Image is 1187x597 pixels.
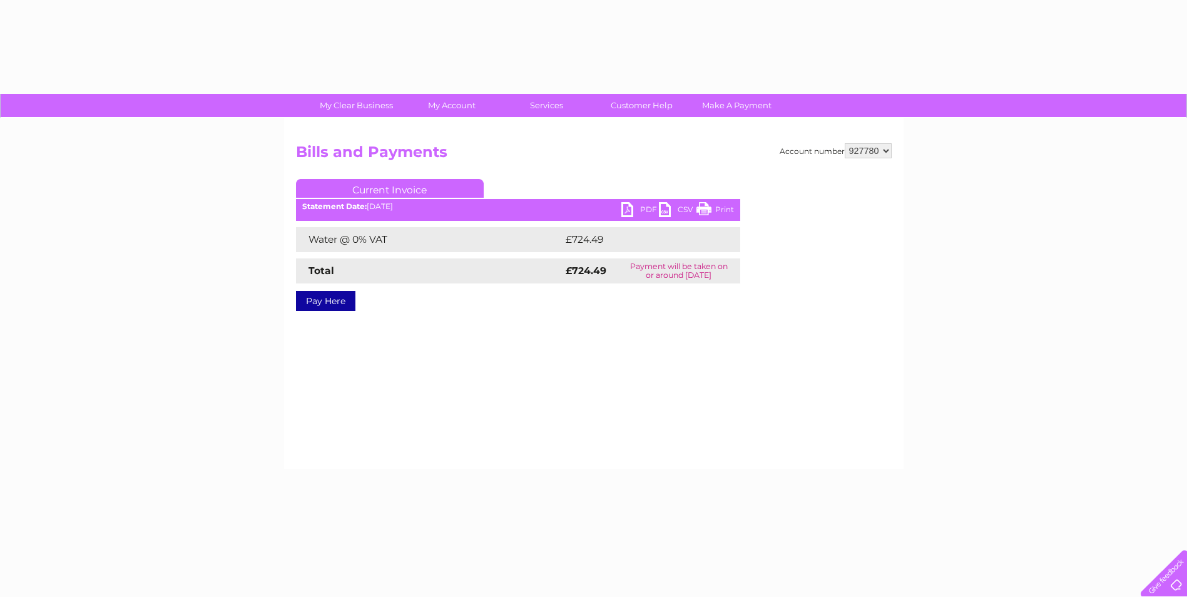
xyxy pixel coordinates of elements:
[696,202,734,220] a: Print
[659,202,696,220] a: CSV
[400,94,503,117] a: My Account
[296,202,740,211] div: [DATE]
[618,258,740,283] td: Payment will be taken on or around [DATE]
[305,94,408,117] a: My Clear Business
[296,227,563,252] td: Water @ 0% VAT
[296,291,355,311] a: Pay Here
[590,94,693,117] a: Customer Help
[563,227,718,252] td: £724.49
[621,202,659,220] a: PDF
[302,202,367,211] b: Statement Date:
[685,94,788,117] a: Make A Payment
[495,94,598,117] a: Services
[296,143,892,167] h2: Bills and Payments
[780,143,892,158] div: Account number
[296,179,484,198] a: Current Invoice
[566,265,606,277] strong: £724.49
[308,265,334,277] strong: Total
